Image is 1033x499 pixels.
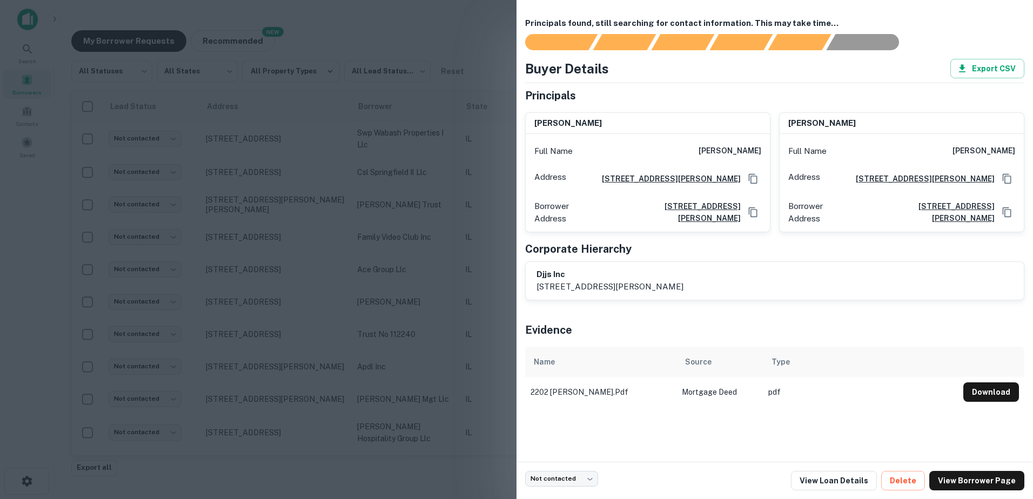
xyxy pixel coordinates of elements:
p: Address [534,171,566,187]
h6: [PERSON_NAME] [534,117,602,130]
button: Export CSV [950,59,1024,78]
div: scrollable content [525,347,1024,407]
p: Full Name [788,145,827,158]
div: Not contacted [525,471,598,487]
button: Download [963,382,1019,402]
button: Copy Address [999,204,1015,220]
h6: Principals found, still searching for contact information. This may take time... [525,17,1024,30]
p: Full Name [534,145,573,158]
div: Principals found, AI now looking for contact information... [709,34,773,50]
h6: djjs inc [536,268,683,281]
a: View Loan Details [791,471,877,490]
div: Type [772,355,790,368]
p: Borrower Address [788,200,853,225]
td: 2202 [PERSON_NAME].pdf [525,377,676,407]
div: Name [534,355,555,368]
h5: Evidence [525,322,572,338]
p: [STREET_ADDRESS][PERSON_NAME] [536,280,683,293]
h6: [PERSON_NAME] [788,117,856,130]
button: Copy Address [745,204,761,220]
a: [STREET_ADDRESS][PERSON_NAME] [593,173,741,185]
td: pdf [763,377,958,407]
a: [STREET_ADDRESS][PERSON_NAME] [603,200,741,224]
div: AI fulfillment process complete. [827,34,912,50]
button: Copy Address [745,171,761,187]
h4: Buyer Details [525,59,609,78]
div: Your request is received and processing... [593,34,656,50]
div: Sending borrower request to AI... [512,34,593,50]
p: Address [788,171,820,187]
h6: [PERSON_NAME] [952,145,1015,158]
button: Copy Address [999,171,1015,187]
div: Principals found, still searching for contact information. This may take time... [768,34,831,50]
td: Mortgage Deed [676,377,763,407]
p: Borrower Address [534,200,599,225]
th: Type [763,347,958,377]
th: Source [676,347,763,377]
button: Delete [881,471,925,490]
iframe: Chat Widget [979,413,1033,464]
a: View Borrower Page [929,471,1024,490]
div: Documents found, AI parsing details... [651,34,714,50]
div: Source [685,355,712,368]
h5: Principals [525,87,576,104]
a: [STREET_ADDRESS][PERSON_NAME] [847,173,995,185]
h5: Corporate Hierarchy [525,241,632,257]
a: [STREET_ADDRESS][PERSON_NAME] [857,200,995,224]
h6: [PERSON_NAME] [699,145,761,158]
th: Name [525,347,676,377]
